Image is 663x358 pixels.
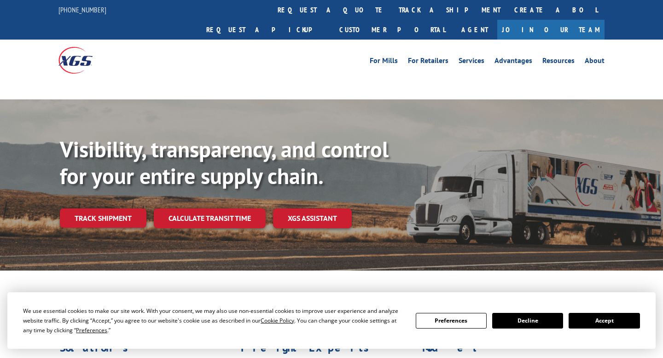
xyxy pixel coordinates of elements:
span: Cookie Policy [261,317,294,324]
div: Cookie Consent Prompt [7,292,656,349]
a: Customer Portal [332,20,452,40]
div: We use essential cookies to make our site work. With your consent, we may also use non-essential ... [23,306,404,335]
a: Agent [452,20,497,40]
a: Advantages [494,57,532,67]
button: Accept [569,313,640,329]
a: [PHONE_NUMBER] [58,5,106,14]
a: Calculate transit time [154,208,266,228]
a: Request a pickup [199,20,332,40]
a: Track shipment [60,208,146,228]
span: Preferences [76,326,107,334]
a: Services [459,57,484,67]
button: Preferences [416,313,487,329]
a: About [585,57,605,67]
a: For Mills [370,57,398,67]
button: Decline [492,313,563,329]
a: Resources [542,57,575,67]
b: Visibility, transparency, and control for your entire supply chain. [60,135,389,190]
a: Join Our Team [497,20,605,40]
a: For Retailers [408,57,448,67]
a: XGS ASSISTANT [273,208,352,228]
